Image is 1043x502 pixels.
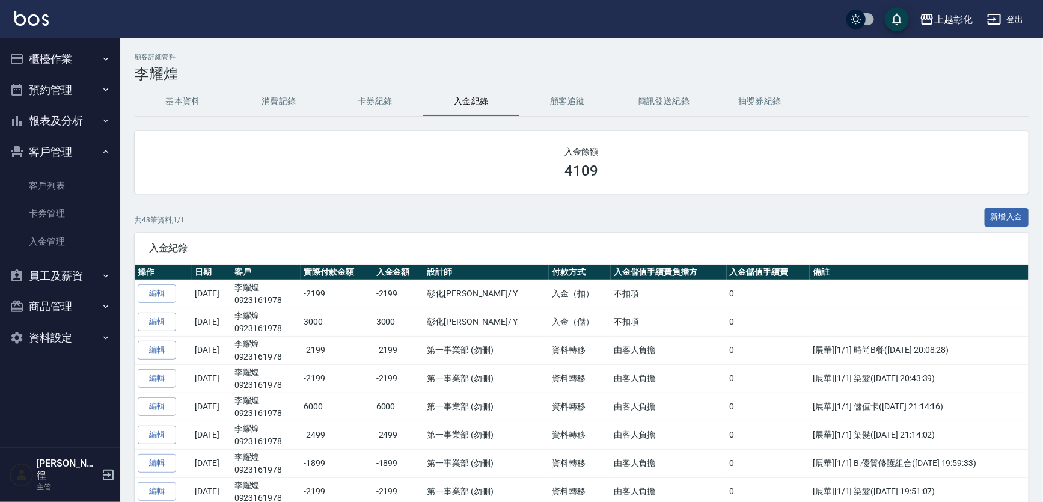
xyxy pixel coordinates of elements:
[424,280,549,308] td: 彰化[PERSON_NAME] / Y
[373,393,424,421] td: 6000
[149,242,1014,254] span: 入金紀錄
[810,449,1029,477] td: [展華][1/1] B.優質修護組合([DATE] 19:59:33)
[5,200,115,227] a: 卡券管理
[231,308,301,336] td: 李耀煌
[373,280,424,308] td: -2199
[611,280,727,308] td: 不扣項
[234,294,298,307] p: 0923161978
[549,393,611,421] td: 資料轉移
[565,162,599,179] h3: 4109
[934,12,973,27] div: 上越彰化
[727,308,810,336] td: 0
[301,336,373,364] td: -2199
[301,265,373,280] th: 實際付款金額
[231,265,301,280] th: 客戶
[611,421,727,449] td: 由客人負擔
[5,43,115,75] button: 櫃檯作業
[231,87,327,116] button: 消費記錄
[373,421,424,449] td: -2499
[301,280,373,308] td: -2199
[301,364,373,393] td: -2199
[5,105,115,136] button: 報表及分析
[727,336,810,364] td: 0
[373,364,424,393] td: -2199
[10,463,34,487] img: Person
[727,449,810,477] td: 0
[373,449,424,477] td: -1899
[138,369,176,388] a: 編輯
[231,364,301,393] td: 李耀煌
[549,265,611,280] th: 付款方式
[810,364,1029,393] td: [展華][1/1] 染髮([DATE] 20:43:39)
[135,53,1029,61] h2: 顧客詳細資料
[424,265,549,280] th: 設計師
[138,397,176,416] a: 編輯
[192,336,231,364] td: [DATE]
[327,87,423,116] button: 卡券紀錄
[727,393,810,421] td: 0
[231,421,301,449] td: 李耀煌
[5,260,115,292] button: 員工及薪資
[234,322,298,335] p: 0923161978
[37,458,98,482] h5: [PERSON_NAME]徨
[424,308,549,336] td: 彰化[PERSON_NAME] / Y
[727,265,810,280] th: 入金儲值手續費
[611,265,727,280] th: 入金儲值手續費負擔方
[985,208,1029,227] button: 新增入金
[135,87,231,116] button: 基本資料
[549,308,611,336] td: 入金（儲）
[611,393,727,421] td: 由客人負擔
[982,8,1029,31] button: 登出
[611,449,727,477] td: 由客人負擔
[810,265,1029,280] th: 備註
[915,7,977,32] button: 上越彰化
[231,393,301,421] td: 李耀煌
[611,336,727,364] td: 由客人負擔
[301,421,373,449] td: -2499
[149,145,1014,158] h2: 入金餘額
[810,421,1029,449] td: [展華][1/1] 染髮([DATE] 21:14:02)
[301,308,373,336] td: 3000
[373,336,424,364] td: -2199
[424,364,549,393] td: 第一事業部 (勿刪)
[231,336,301,364] td: 李耀煌
[5,322,115,354] button: 資料設定
[373,308,424,336] td: 3000
[192,280,231,308] td: [DATE]
[234,407,298,420] p: 0923161978
[611,364,727,393] td: 由客人負擔
[138,341,176,360] a: 編輯
[234,464,298,476] p: 0923161978
[424,421,549,449] td: 第一事業部 (勿刪)
[5,75,115,106] button: 預約管理
[138,284,176,303] a: 編輯
[192,421,231,449] td: [DATE]
[135,66,1029,82] h3: 李耀煌
[192,308,231,336] td: [DATE]
[301,449,373,477] td: -1899
[727,364,810,393] td: 0
[519,87,616,116] button: 顧客追蹤
[138,454,176,473] a: 編輯
[301,393,373,421] td: 6000
[14,11,49,26] img: Logo
[231,280,301,308] td: 李耀煌
[423,87,519,116] button: 入金紀錄
[5,291,115,322] button: 商品管理
[549,449,611,477] td: 資料轉移
[5,172,115,200] a: 客戶列表
[727,280,810,308] td: 0
[424,393,549,421] td: 第一事業部 (勿刪)
[712,87,808,116] button: 抽獎券紀錄
[192,449,231,477] td: [DATE]
[424,336,549,364] td: 第一事業部 (勿刪)
[810,393,1029,421] td: [展華][1/1] 儲值卡([DATE] 21:14:16)
[138,482,176,501] a: 編輯
[192,393,231,421] td: [DATE]
[727,421,810,449] td: 0
[231,449,301,477] td: 李耀煌
[549,336,611,364] td: 資料轉移
[549,421,611,449] td: 資料轉移
[885,7,909,31] button: save
[611,308,727,336] td: 不扣項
